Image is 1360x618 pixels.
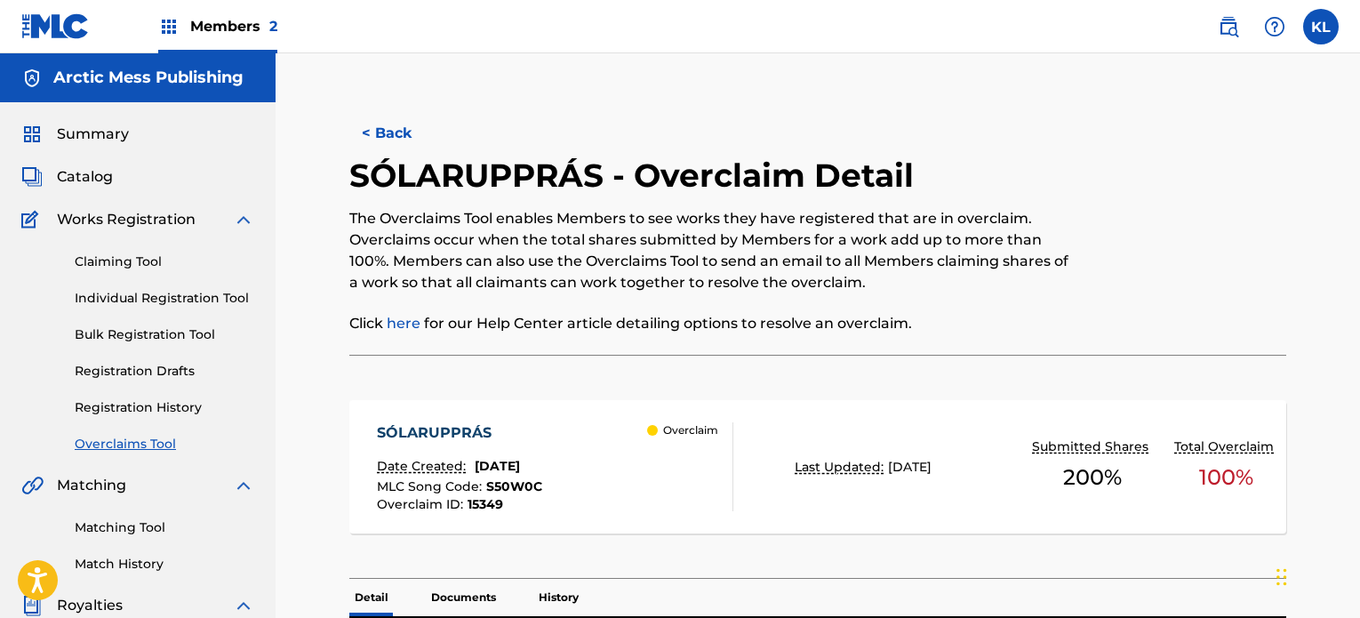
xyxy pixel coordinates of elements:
[21,124,129,145] a: SummarySummary
[233,475,254,496] img: expand
[233,595,254,616] img: expand
[1264,16,1285,37] img: help
[1276,550,1287,604] div: Drag
[349,400,1287,534] a: SÓLARUPPRÁSDate Created:[DATE]MLC Song Code:S50W0COverclaim ID:15349 OverclaimLast Updated:[DATE]...
[377,422,542,444] div: SÓLARUPPRÁS
[21,209,44,230] img: Works Registration
[663,422,718,438] p: Overclaim
[377,478,486,494] span: MLC Song Code :
[533,579,584,616] p: History
[475,458,520,474] span: [DATE]
[349,208,1071,293] p: The Overclaims Tool enables Members to see works they have registered that are in overclaim. Over...
[75,362,254,381] a: Registration Drafts
[21,124,43,145] img: Summary
[888,459,932,475] span: [DATE]
[53,68,244,88] h5: Arctic Mess Publishing
[468,496,503,512] span: 15349
[426,579,501,616] p: Documents
[1063,461,1122,494] span: 200 %
[377,457,470,476] p: Date Created:
[21,475,44,496] img: Matching
[1174,437,1278,456] p: Total Overclaim
[75,253,254,271] a: Claiming Tool
[1257,9,1292,44] div: Help
[75,398,254,417] a: Registration History
[233,209,254,230] img: expand
[75,289,254,308] a: Individual Registration Tool
[1303,9,1339,44] div: User Menu
[21,166,113,188] a: CatalogCatalog
[387,315,420,332] a: here
[21,13,90,39] img: MLC Logo
[57,209,196,230] span: Works Registration
[75,325,254,344] a: Bulk Registration Tool
[349,313,1071,334] p: Click for our Help Center article detailing options to resolve an overclaim.
[1199,461,1253,494] span: 100 %
[21,166,43,188] img: Catalog
[57,595,123,616] span: Royalties
[349,579,394,616] p: Detail
[1271,533,1360,618] iframe: Chat Widget
[1211,9,1246,44] a: Public Search
[1310,380,1360,523] iframe: Resource Center
[158,16,180,37] img: Top Rightsholders
[21,68,43,89] img: Accounts
[21,595,43,616] img: Royalties
[377,496,468,512] span: Overclaim ID :
[1032,437,1153,456] p: Submitted Shares
[349,111,456,156] button: < Back
[57,475,126,496] span: Matching
[190,16,277,36] span: Members
[269,18,277,35] span: 2
[486,478,542,494] span: S50W0C
[75,555,254,574] a: Match History
[1218,16,1239,37] img: search
[795,458,888,477] p: Last Updated:
[349,156,923,196] h2: SÓLARUPPRÁS - Overclaim Detail
[57,124,129,145] span: Summary
[57,166,113,188] span: Catalog
[75,518,254,537] a: Matching Tool
[75,435,254,453] a: Overclaims Tool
